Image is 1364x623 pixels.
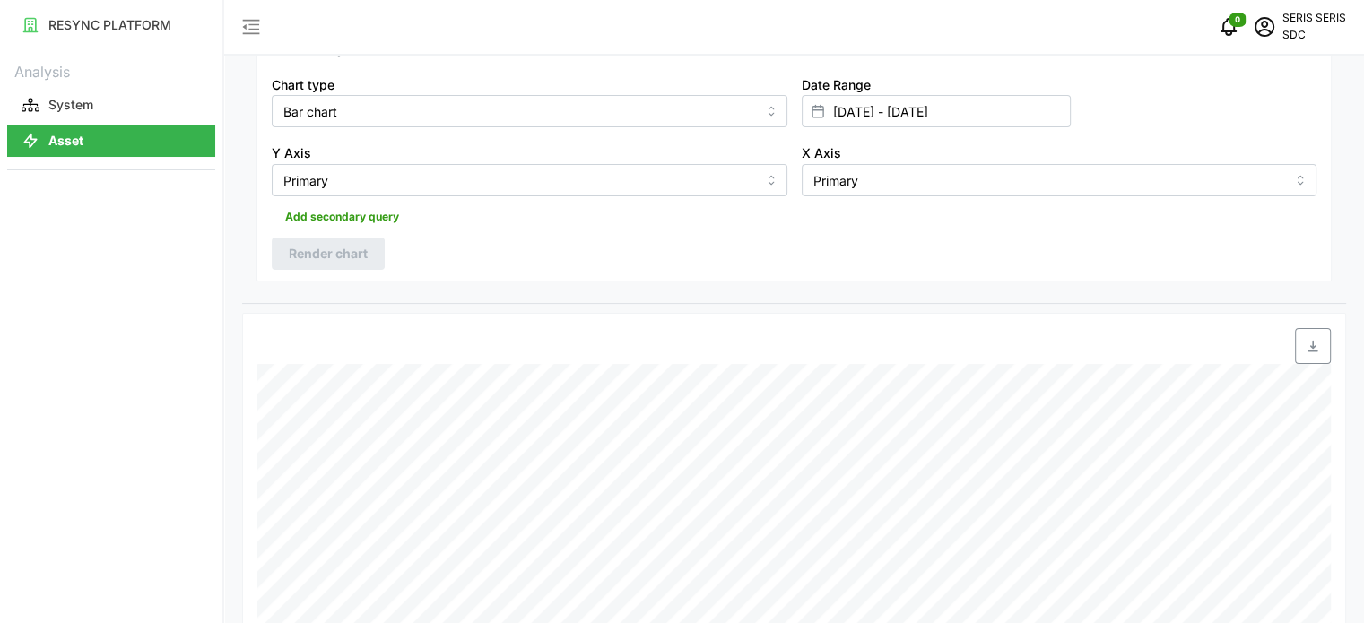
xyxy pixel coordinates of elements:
span: 0 [1235,13,1240,26]
p: SDC [1282,27,1346,44]
input: Select Y axis [272,164,787,196]
p: System [48,96,93,114]
button: notifications [1211,9,1247,45]
a: RESYNC PLATFORM [7,7,215,43]
p: SERIS SERIS [1282,10,1346,27]
button: System [7,89,215,121]
button: Render chart [272,238,385,270]
label: Chart type [272,75,334,95]
p: Asset [48,132,83,150]
input: Select X axis [802,164,1317,196]
button: Asset [7,125,215,157]
p: RESYNC PLATFORM [48,16,171,34]
input: Select chart type [272,95,787,127]
button: Add secondary query [272,203,413,230]
p: Analysis [7,57,215,83]
span: Add secondary query [285,204,399,229]
label: Y Axis [272,143,311,163]
button: RESYNC PLATFORM [7,9,215,41]
span: Render chart [289,238,368,269]
a: Asset [7,123,215,159]
button: schedule [1247,9,1282,45]
a: System [7,87,215,123]
label: Date Range [802,75,871,95]
label: X Axis [802,143,841,163]
input: Select date range [802,95,1071,127]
